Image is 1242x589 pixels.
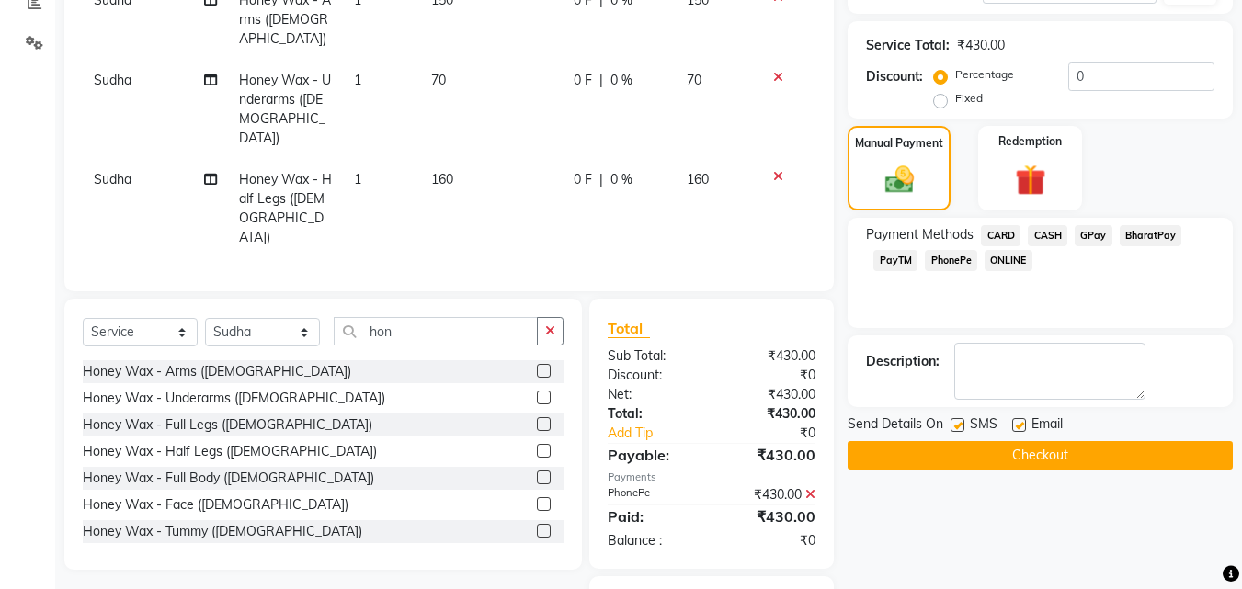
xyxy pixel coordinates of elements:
div: Total: [594,404,712,424]
div: ₹0 [712,366,829,385]
span: 0 F [574,71,592,90]
label: Percentage [955,66,1014,83]
span: CARD [981,225,1020,246]
span: ONLINE [985,250,1032,271]
input: Search or Scan [334,317,538,345]
span: 0 % [610,71,632,90]
span: Payment Methods [866,225,974,244]
span: 70 [431,72,446,88]
img: _gift.svg [1006,161,1055,198]
label: Manual Payment [855,135,943,152]
span: Sudha [94,72,131,88]
div: ₹430.00 [712,346,829,366]
div: ₹0 [732,424,830,443]
div: ₹430.00 [957,36,1005,55]
div: Paid: [594,505,712,527]
span: Email [1031,414,1063,437]
div: ₹0 [712,531,829,550]
span: | [599,170,603,189]
div: Honey Wax - Full Body ([DEMOGRAPHIC_DATA]) [83,469,374,488]
span: 1 [354,171,361,187]
button: Checkout [848,441,1233,470]
div: Honey Wax - Half Legs ([DEMOGRAPHIC_DATA]) [83,442,377,461]
span: SMS [970,414,997,437]
span: Honey Wax - Underarms ([DEMOGRAPHIC_DATA]) [239,72,331,146]
div: ₹430.00 [712,404,829,424]
span: | [599,71,603,90]
div: Honey Wax - Underarms ([DEMOGRAPHIC_DATA]) [83,389,385,408]
span: 1 [354,72,361,88]
span: Sudha [94,171,131,187]
div: Payments [608,470,815,485]
span: 0 % [610,170,632,189]
span: CASH [1028,225,1067,246]
div: ₹430.00 [712,385,829,404]
span: BharatPay [1120,225,1182,246]
div: Balance : [594,531,712,550]
span: Honey Wax - Half Legs ([DEMOGRAPHIC_DATA]) [239,171,332,245]
div: Honey Wax - Tummy ([DEMOGRAPHIC_DATA]) [83,522,362,541]
div: Honey Wax - Face ([DEMOGRAPHIC_DATA]) [83,495,348,515]
label: Fixed [955,90,983,107]
span: 160 [431,171,453,187]
span: 0 F [574,170,592,189]
img: _cash.svg [876,163,923,196]
span: Total [608,319,650,338]
div: Net: [594,385,712,404]
div: ₹430.00 [712,505,829,527]
div: Discount: [594,366,712,385]
span: PhonePe [925,250,977,271]
span: 70 [687,72,701,88]
div: ₹430.00 [712,485,829,504]
div: Description: [866,352,940,371]
a: Add Tip [594,424,731,443]
label: Redemption [998,133,1062,150]
div: Payable: [594,444,712,466]
span: 160 [687,171,709,187]
div: Honey Wax - Arms ([DEMOGRAPHIC_DATA]) [83,362,351,381]
div: ₹430.00 [712,444,829,466]
span: PayTM [873,250,917,271]
span: Send Details On [848,414,943,437]
div: PhonePe [594,485,712,504]
div: Sub Total: [594,346,712,366]
div: Service Total: [866,36,950,55]
div: Discount: [866,67,923,86]
div: Honey Wax - Full Legs ([DEMOGRAPHIC_DATA]) [83,415,372,435]
span: GPay [1075,225,1112,246]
